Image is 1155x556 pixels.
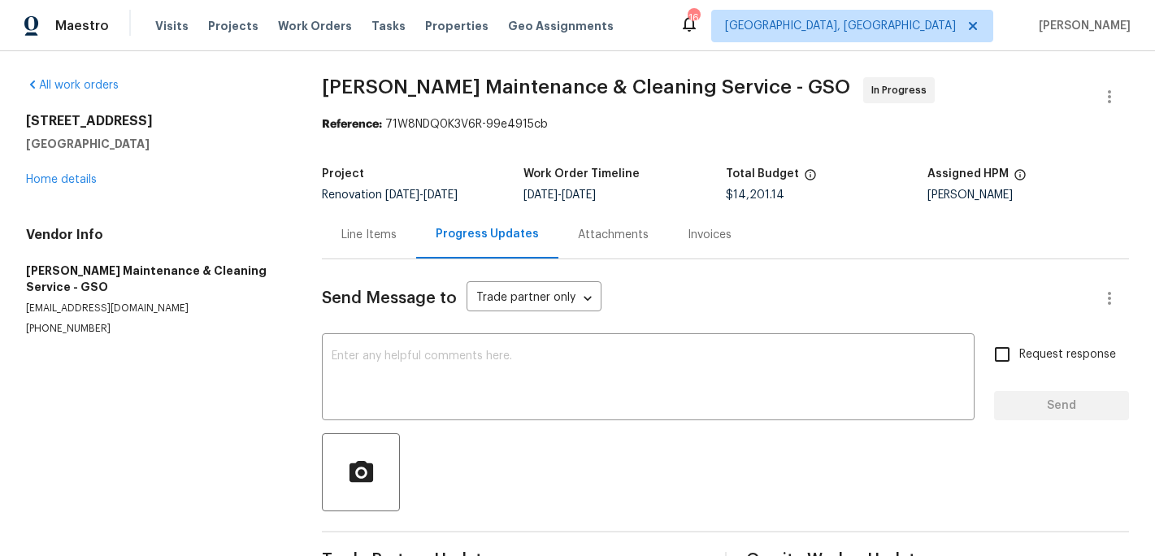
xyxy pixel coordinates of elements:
div: Trade partner only [467,285,601,312]
div: Invoices [688,227,732,243]
b: Reference: [322,119,382,130]
p: [PHONE_NUMBER] [26,322,283,336]
div: Progress Updates [436,226,539,242]
div: Line Items [341,227,397,243]
h5: Assigned HPM [927,168,1009,180]
div: [PERSON_NAME] [927,189,1129,201]
span: $14,201.14 [726,189,784,201]
h2: [STREET_ADDRESS] [26,113,283,129]
h5: Work Order Timeline [523,168,640,180]
span: [PERSON_NAME] Maintenance & Cleaning Service - GSO [322,77,850,97]
span: Work Orders [278,18,352,34]
span: Visits [155,18,189,34]
span: Renovation [322,189,458,201]
span: In Progress [871,82,933,98]
span: [DATE] [523,189,558,201]
span: Properties [425,18,488,34]
span: Maestro [55,18,109,34]
h5: [GEOGRAPHIC_DATA] [26,136,283,152]
span: [DATE] [423,189,458,201]
a: Home details [26,174,97,185]
h4: Vendor Info [26,227,283,243]
span: Tasks [371,20,406,32]
span: [GEOGRAPHIC_DATA], [GEOGRAPHIC_DATA] [725,18,956,34]
h5: [PERSON_NAME] Maintenance & Cleaning Service - GSO [26,263,283,295]
span: - [385,189,458,201]
h5: Project [322,168,364,180]
div: 16 [688,10,699,26]
span: - [523,189,596,201]
span: [PERSON_NAME] [1032,18,1131,34]
span: The total cost of line items that have been proposed by Opendoor. This sum includes line items th... [804,168,817,189]
span: [DATE] [562,189,596,201]
span: Projects [208,18,258,34]
h5: Total Budget [726,168,799,180]
span: Request response [1019,346,1116,363]
span: The hpm assigned to this work order. [1014,168,1027,189]
a: All work orders [26,80,119,91]
p: [EMAIL_ADDRESS][DOMAIN_NAME] [26,302,283,315]
span: Geo Assignments [508,18,614,34]
span: [DATE] [385,189,419,201]
div: 71W8NDQ0K3V6R-99e4915cb [322,116,1129,132]
span: Send Message to [322,290,457,306]
div: Attachments [578,227,649,243]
